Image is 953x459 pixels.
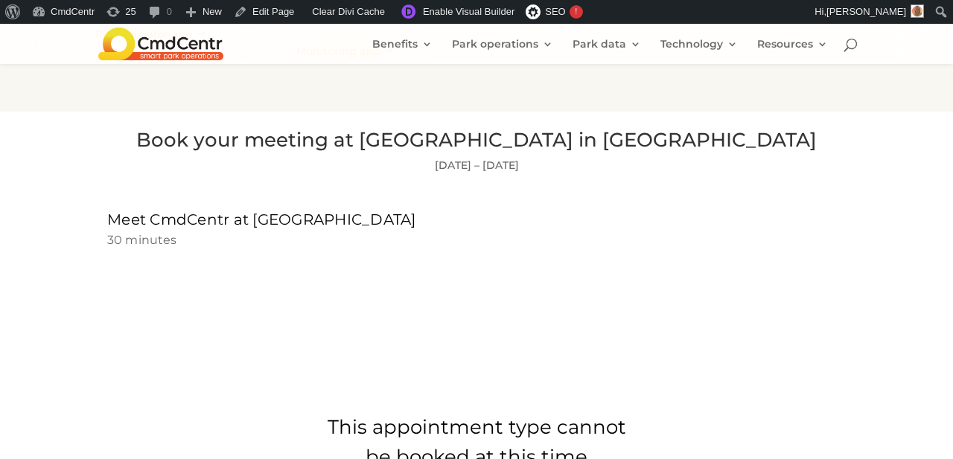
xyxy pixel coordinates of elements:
[570,5,583,19] div: !
[757,39,828,64] a: Resources
[573,39,641,64] a: Park data
[545,6,565,17] span: SEO
[911,4,924,18] img: Avatar photo
[372,39,433,64] a: Benefits
[225,216,538,276] strong: This appointment type cannot be booked at this time
[452,39,553,64] a: Park operations
[95,157,858,175] p: [DATE] – [DATE]
[826,6,906,17] span: [PERSON_NAME]
[95,130,858,157] h2: Book your meeting at [GEOGRAPHIC_DATA] in [GEOGRAPHIC_DATA]
[98,28,223,60] img: CmdCentr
